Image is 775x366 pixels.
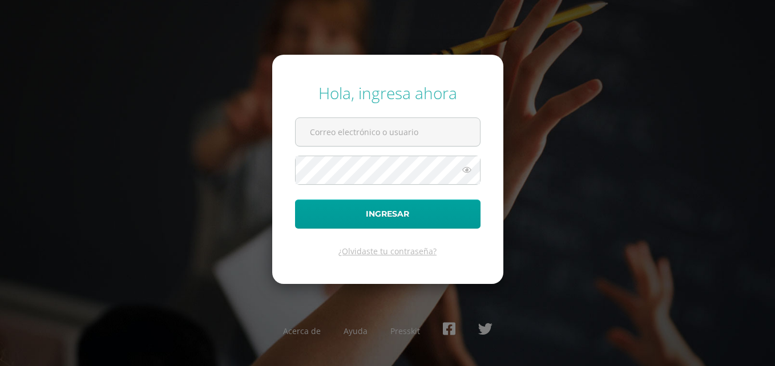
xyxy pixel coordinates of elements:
[295,82,481,104] div: Hola, ingresa ahora
[338,246,437,257] a: ¿Olvidaste tu contraseña?
[390,326,420,336] a: Presskit
[283,326,321,336] a: Acerca de
[295,200,481,229] button: Ingresar
[344,326,368,336] a: Ayuda
[296,118,480,146] input: Correo electrónico o usuario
